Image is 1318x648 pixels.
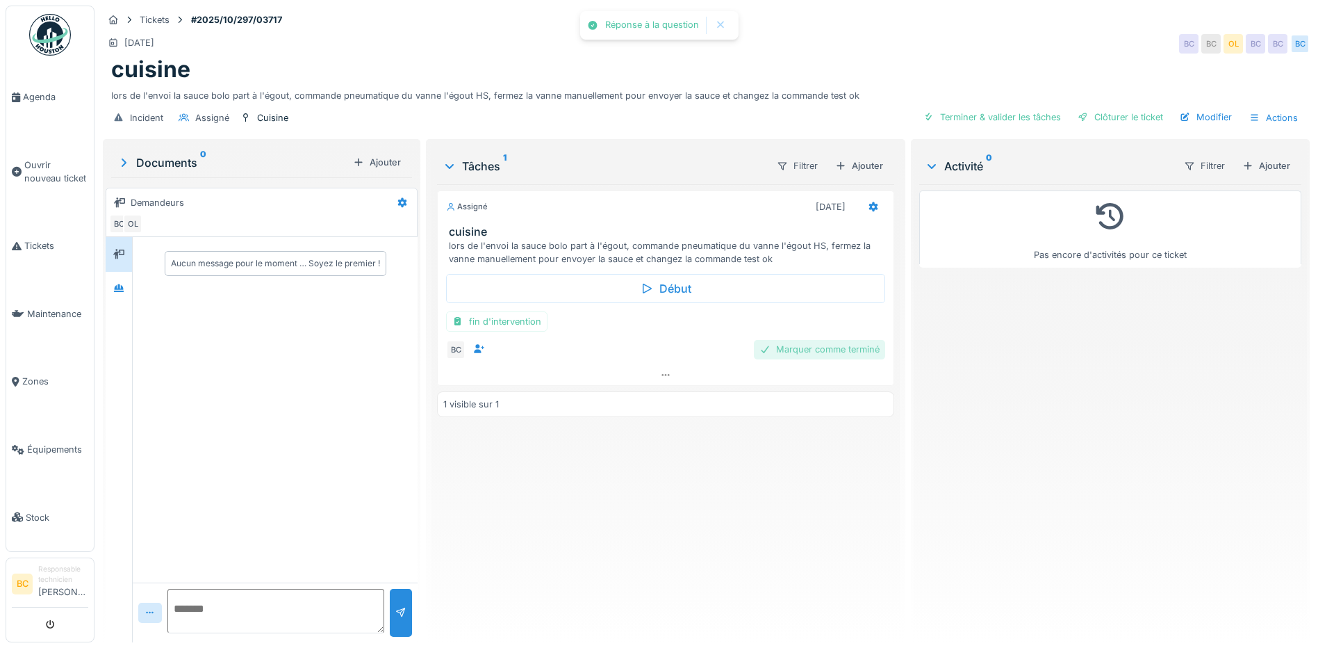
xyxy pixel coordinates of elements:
sup: 1 [503,158,506,175]
div: Aucun message pour le moment … Soyez le premier ! [171,257,380,270]
span: Ouvrir nouveau ticket [24,159,88,185]
a: Ouvrir nouveau ticket [6,131,94,213]
div: lors de l'envoi la sauce bolo part à l'égout, commande pneumatique du vanne l'égout HS, fermez la... [111,83,1301,102]
div: fin d'intervention [446,311,547,332]
a: BC Responsable technicien[PERSON_NAME] [12,564,88,608]
a: Tickets [6,212,94,280]
h1: cuisine [111,56,190,83]
div: BC [1179,34,1198,54]
div: BC [1201,34,1221,54]
div: OL [123,214,142,234]
span: Maintenance [27,307,88,321]
div: [DATE] [124,36,154,49]
a: Agenda [6,63,94,131]
span: Zones [22,375,88,388]
div: Filtrer [771,156,824,176]
div: [DATE] [816,200,846,213]
div: Pas encore d'activités pour ce ticket [928,197,1292,261]
div: Filtrer [1178,156,1231,176]
div: Ajouter [347,153,406,172]
div: BC [1290,34,1310,54]
h3: cuisine [449,225,888,238]
sup: 0 [986,158,992,175]
div: BC [1246,34,1265,54]
sup: 0 [200,154,206,171]
strong: #2025/10/297/03717 [186,13,288,26]
img: Badge_color-CXgf-gQk.svg [29,14,71,56]
div: Clôturer le ticket [1072,108,1169,127]
span: Tickets [24,239,88,252]
div: Ajouter [1237,156,1296,175]
div: Responsable technicien [38,564,88,585]
div: OL [1224,34,1243,54]
div: Réponse à la question [605,19,699,31]
div: Documents [117,154,347,171]
div: BC [1268,34,1287,54]
div: 1 visible sur 1 [443,398,499,411]
li: BC [12,574,33,594]
a: Équipements [6,416,94,484]
span: Stock [26,511,88,524]
li: [PERSON_NAME] [38,564,88,604]
div: Incident [130,111,163,124]
div: Terminer & valider les tâches [918,108,1066,127]
span: Agenda [23,90,88,104]
div: Actions [1243,108,1304,128]
span: Équipements [27,443,88,456]
div: Modifier [1174,108,1237,127]
div: Assigné [446,201,488,213]
div: Activité [925,158,1172,175]
div: Assigné [195,111,229,124]
div: Cuisine [257,111,288,124]
div: BC [446,340,466,359]
div: BC [109,214,129,234]
div: Marquer comme terminé [754,340,885,359]
div: Ajouter [830,156,889,175]
div: lors de l'envoi la sauce bolo part à l'égout, commande pneumatique du vanne l'égout HS, fermez la... [449,239,888,266]
div: Tâches [443,158,765,175]
div: Tickets [140,13,170,26]
a: Zones [6,348,94,416]
a: Maintenance [6,280,94,348]
div: Demandeurs [131,196,184,209]
a: Stock [6,483,94,551]
div: Début [446,274,885,303]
